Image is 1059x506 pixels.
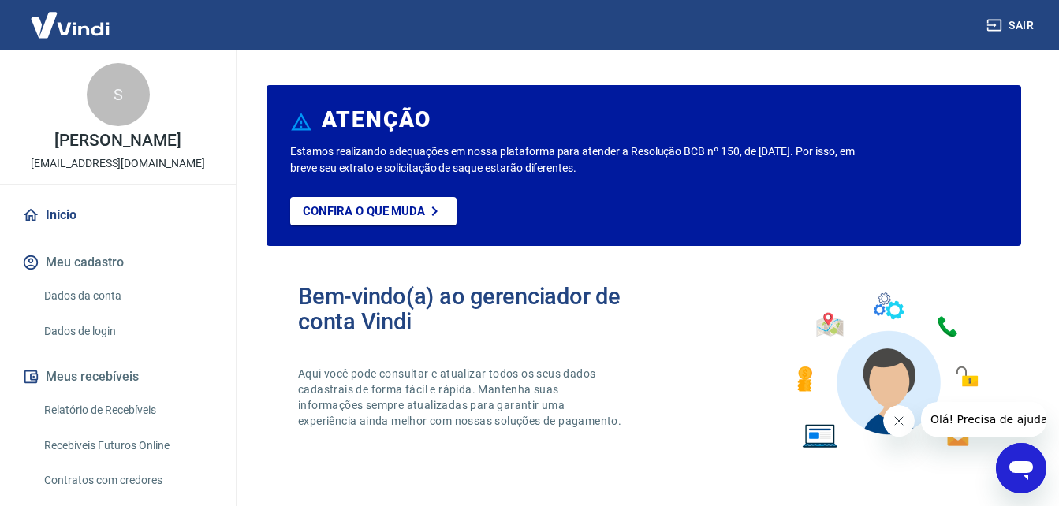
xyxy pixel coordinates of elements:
[19,359,217,394] button: Meus recebíveis
[322,112,431,128] h6: ATENÇÃO
[38,394,217,426] a: Relatório de Recebíveis
[290,143,856,177] p: Estamos realizando adequações em nossa plataforma para atender a Resolução BCB nº 150, de [DATE]....
[298,366,625,429] p: Aqui você pode consultar e atualizar todos os seus dados cadastrais de forma fácil e rápida. Mant...
[87,63,150,126] div: S
[38,430,217,462] a: Recebíveis Futuros Online
[38,280,217,312] a: Dados da conta
[298,284,644,334] h2: Bem-vindo(a) ao gerenciador de conta Vindi
[783,284,990,458] img: Imagem de um avatar masculino com diversos icones exemplificando as funcionalidades do gerenciado...
[883,405,915,437] iframe: Fechar mensagem
[921,402,1046,437] iframe: Mensagem da empresa
[31,155,205,172] p: [EMAIL_ADDRESS][DOMAIN_NAME]
[19,1,121,49] img: Vindi
[19,198,217,233] a: Início
[19,245,217,280] button: Meu cadastro
[54,132,181,149] p: [PERSON_NAME]
[38,464,217,497] a: Contratos com credores
[9,11,132,24] span: Olá! Precisa de ajuda?
[290,197,457,225] a: Confira o que muda
[983,11,1040,40] button: Sair
[303,204,425,218] p: Confira o que muda
[996,443,1046,493] iframe: Botão para abrir a janela de mensagens
[38,315,217,348] a: Dados de login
